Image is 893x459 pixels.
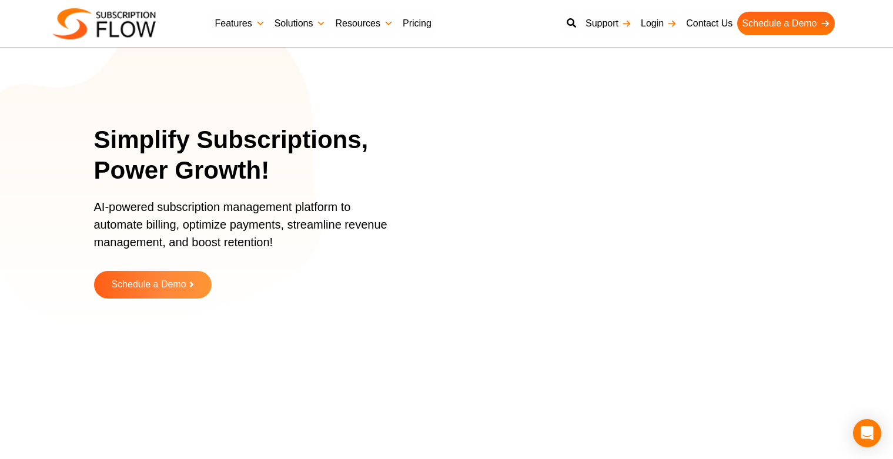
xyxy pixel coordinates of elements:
a: Pricing [398,12,436,35]
a: Schedule a Demo [94,271,212,299]
a: Solutions [270,12,331,35]
a: Resources [330,12,397,35]
a: Features [210,12,270,35]
a: Support [581,12,636,35]
h1: Simplify Subscriptions, Power Growth! [94,125,414,186]
p: AI-powered subscription management platform to automate billing, optimize payments, streamline re... [94,198,400,263]
div: Open Intercom Messenger [853,419,881,447]
a: Schedule a Demo [737,12,834,35]
span: Schedule a Demo [111,280,186,290]
a: Login [636,12,681,35]
a: Contact Us [681,12,737,35]
img: Subscriptionflow [53,8,156,39]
